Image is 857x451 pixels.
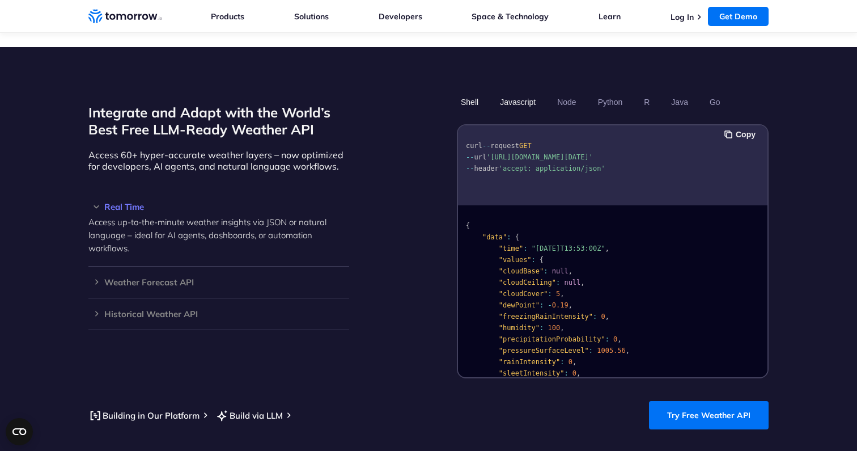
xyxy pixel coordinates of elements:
[6,418,33,445] button: Open CMP widget
[564,369,568,377] span: :
[605,335,609,343] span: :
[88,104,349,138] h2: Integrate and Adapt with the World’s Best Free LLM-Ready Weather API
[379,11,422,22] a: Developers
[540,256,544,264] span: {
[523,245,527,252] span: :
[572,358,576,366] span: ,
[568,358,572,366] span: 0
[640,92,654,112] button: R
[486,153,593,161] span: '[URL][DOMAIN_NAME][DATE]'
[553,92,580,112] button: Node
[556,290,560,298] span: 5
[706,92,724,112] button: Go
[88,203,349,211] h3: Real Time
[599,11,621,22] a: Learn
[532,256,536,264] span: :
[613,335,617,343] span: 0
[667,92,692,112] button: Java
[499,369,565,377] span: "sleetIntensity"
[499,358,560,366] span: "rainIntensity"
[215,408,283,423] a: Build via LLM
[544,267,548,275] span: :
[594,92,627,112] button: Python
[499,290,548,298] span: "cloudCover"
[474,153,486,161] span: url
[88,408,200,423] a: Building in Our Platform
[88,278,349,286] h3: Weather Forecast API
[605,245,609,252] span: ,
[580,279,584,286] span: ,
[472,11,549,22] a: Space & Technology
[671,12,694,22] a: Log In
[499,347,589,355] span: "pressureSurfaceLevel"
[540,301,544,309] span: :
[548,301,552,309] span: -
[499,301,540,309] span: "dewPoint"
[568,301,572,309] span: ,
[515,233,519,241] span: {
[560,290,564,298] span: ,
[499,335,605,343] span: "precipitationProbability"
[294,11,329,22] a: Solutions
[601,313,605,321] span: 0
[211,11,244,22] a: Products
[568,267,572,275] span: ,
[605,313,609,321] span: ,
[466,153,474,161] span: --
[576,369,580,377] span: ,
[499,279,556,286] span: "cloudCeiling"
[466,165,474,172] span: --
[466,222,470,230] span: {
[457,92,482,112] button: Shell
[499,245,523,252] span: "time"
[490,142,519,150] span: request
[519,142,532,150] span: GET
[560,324,564,332] span: ,
[589,347,593,355] span: :
[88,8,162,25] a: Home link
[649,401,769,429] a: Try Free Weather API
[552,301,568,309] span: 0.19
[548,324,561,332] span: 100
[474,165,498,172] span: header
[556,279,560,286] span: :
[482,142,490,150] span: --
[560,358,564,366] span: :
[499,256,532,264] span: "values"
[499,313,593,321] span: "freezingRainIntensity"
[482,233,507,241] span: "data"
[617,335,621,343] span: ,
[496,92,540,112] button: Javascript
[540,324,544,332] span: :
[88,310,349,318] h3: Historical Weather API
[626,347,630,355] span: ,
[499,165,605,172] span: 'accept: application/json'
[499,267,544,275] span: "cloudBase"
[88,149,349,172] p: Access 60+ hyper-accurate weather layers – now optimized for developers, AI agents, and natural l...
[564,279,580,286] span: null
[724,128,759,141] button: Copy
[597,347,626,355] span: 1005.56
[708,7,769,26] a: Get Demo
[466,142,482,150] span: curl
[548,290,552,298] span: :
[572,369,576,377] span: 0
[532,245,605,252] span: "[DATE]T13:53:00Z"
[552,267,568,275] span: null
[507,233,511,241] span: :
[593,313,597,321] span: :
[88,216,349,255] p: Access up-to-the-minute weather insights via JSON or natural language – ideal for AI agents, dash...
[499,324,540,332] span: "humidity"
